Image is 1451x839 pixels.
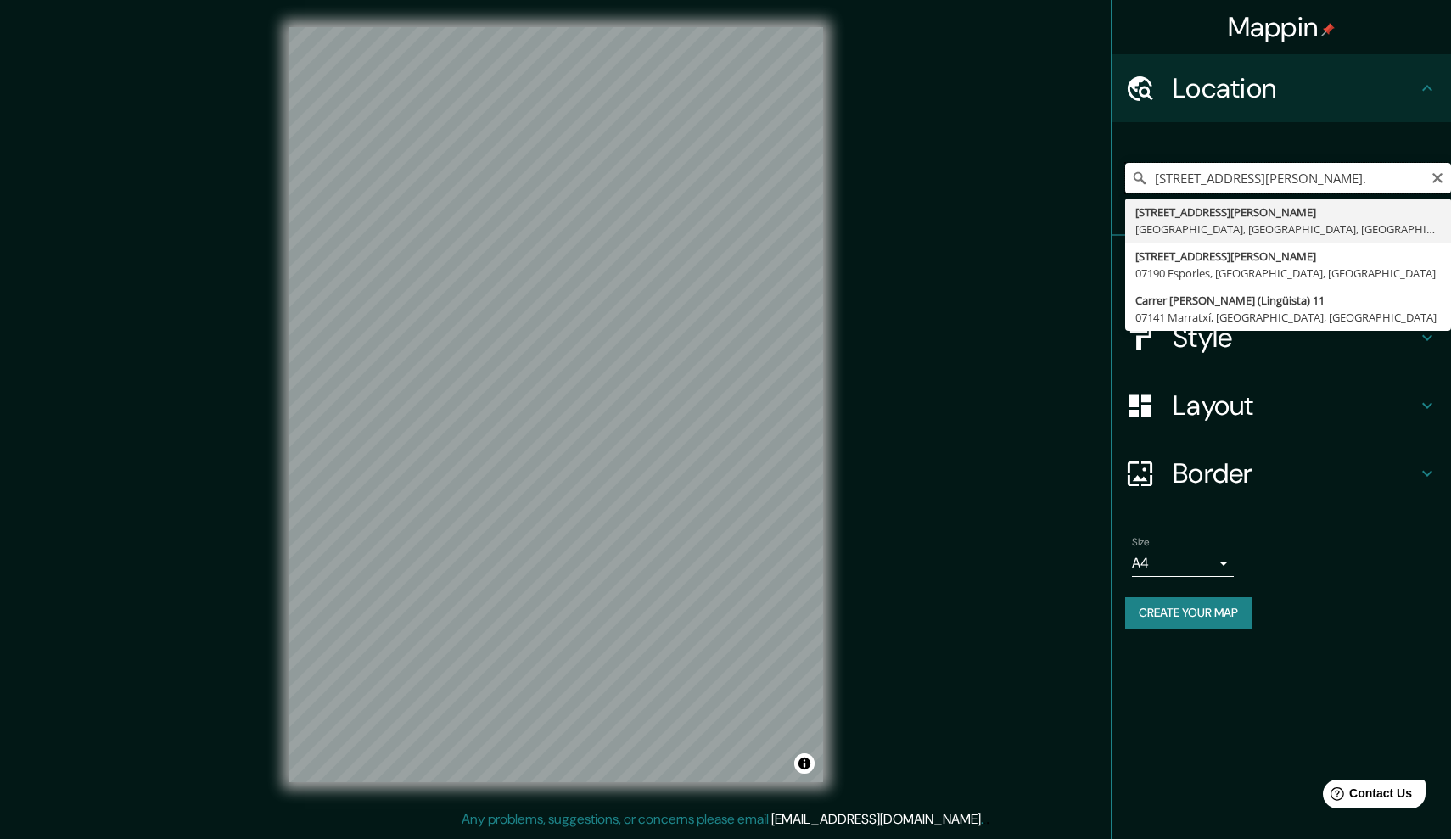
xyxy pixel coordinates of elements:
[1112,372,1451,439] div: Layout
[1112,304,1451,372] div: Style
[794,753,815,774] button: Toggle attribution
[986,809,989,830] div: .
[289,27,823,782] canvas: Map
[983,809,986,830] div: .
[1135,265,1441,282] div: 07190 Esporles, [GEOGRAPHIC_DATA], [GEOGRAPHIC_DATA]
[1112,236,1451,304] div: Pins
[1112,439,1451,507] div: Border
[1125,163,1451,193] input: Pick your city or area
[1173,321,1417,355] h4: Style
[1132,550,1234,577] div: A4
[1300,773,1432,820] iframe: Help widget launcher
[462,809,983,830] p: Any problems, suggestions, or concerns please email .
[1173,389,1417,422] h4: Layout
[1135,204,1441,221] div: [STREET_ADDRESS][PERSON_NAME]
[1321,23,1335,36] img: pin-icon.png
[1135,292,1441,309] div: Carrer [PERSON_NAME] (Lingüista) 11
[1125,597,1252,629] button: Create your map
[1173,71,1417,105] h4: Location
[1135,248,1441,265] div: [STREET_ADDRESS][PERSON_NAME]
[1173,456,1417,490] h4: Border
[1431,169,1444,185] button: Clear
[1228,10,1336,44] h4: Mappin
[1112,54,1451,122] div: Location
[1132,535,1150,550] label: Size
[1135,221,1441,238] div: [GEOGRAPHIC_DATA], [GEOGRAPHIC_DATA], [GEOGRAPHIC_DATA]
[771,810,981,828] a: [EMAIL_ADDRESS][DOMAIN_NAME]
[1135,309,1441,326] div: 07141 Marratxí, [GEOGRAPHIC_DATA], [GEOGRAPHIC_DATA]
